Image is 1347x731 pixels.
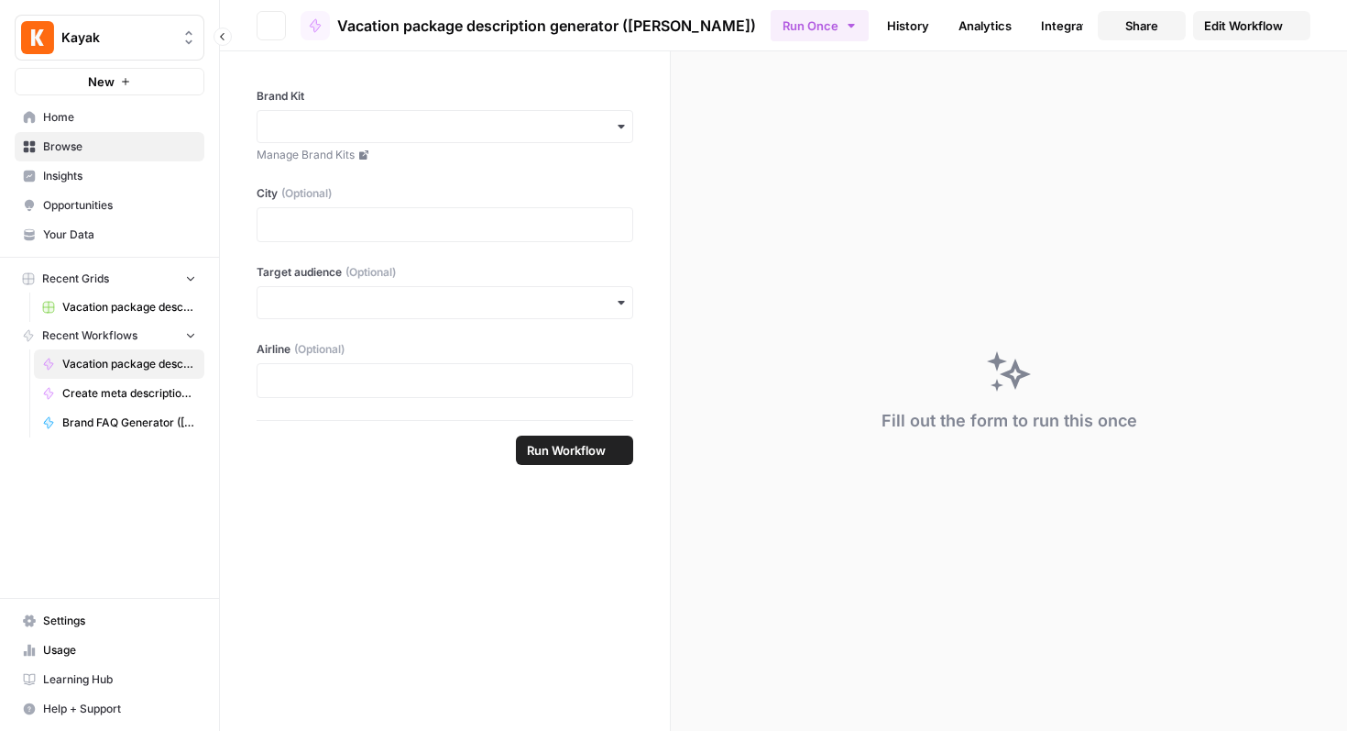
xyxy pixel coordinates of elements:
[34,349,204,379] a: Vacation package description generator ([PERSON_NAME])
[257,88,633,105] label: Brand Kit
[62,299,196,316] span: Vacation package description generator ([PERSON_NAME]) Grid
[516,436,633,465] button: Run Workflow
[1125,17,1158,35] span: Share
[62,356,196,372] span: Vacation package description generator ([PERSON_NAME])
[15,103,204,132] a: Home
[771,10,869,41] button: Run Once
[257,341,633,358] label: Airline
[15,694,204,724] button: Help + Support
[882,408,1137,434] div: Fill out the form to run this once
[43,642,196,659] span: Usage
[43,671,196,688] span: Learning Hub
[257,147,633,163] a: Manage Brand Kits
[62,415,196,431] span: Brand FAQ Generator ([PERSON_NAME])
[1193,11,1310,40] a: Edit Workflow
[15,15,204,61] button: Workspace: Kayak
[34,408,204,437] a: Brand FAQ Generator ([PERSON_NAME])
[1098,11,1186,40] button: Share
[21,21,54,54] img: Kayak Logo
[257,264,633,281] label: Target audience
[43,701,196,717] span: Help + Support
[88,72,115,91] span: New
[527,441,606,460] span: Run Workflow
[43,168,196,184] span: Insights
[61,28,172,47] span: Kayak
[42,271,109,287] span: Recent Grids
[15,636,204,665] a: Usage
[34,379,204,408] a: Create meta description ([PERSON_NAME])
[15,132,204,161] a: Browse
[43,227,196,243] span: Your Data
[1204,17,1283,35] span: Edit Workflow
[345,264,396,281] span: (Optional)
[947,11,1023,40] a: Analytics
[281,185,332,202] span: (Optional)
[43,613,196,629] span: Settings
[34,293,204,322] a: Vacation package description generator ([PERSON_NAME]) Grid
[15,265,204,293] button: Recent Grids
[15,322,204,349] button: Recent Workflows
[62,385,196,402] span: Create meta description ([PERSON_NAME])
[294,341,345,358] span: (Optional)
[301,11,756,40] a: Vacation package description generator ([PERSON_NAME])
[43,138,196,155] span: Browse
[15,191,204,220] a: Opportunities
[1030,11,1105,40] a: Integrate
[15,665,204,694] a: Learning Hub
[43,197,196,214] span: Opportunities
[15,68,204,95] button: New
[43,109,196,126] span: Home
[15,606,204,636] a: Settings
[257,185,633,202] label: City
[337,15,756,37] span: Vacation package description generator ([PERSON_NAME])
[876,11,940,40] a: History
[42,327,137,344] span: Recent Workflows
[15,161,204,191] a: Insights
[15,220,204,249] a: Your Data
